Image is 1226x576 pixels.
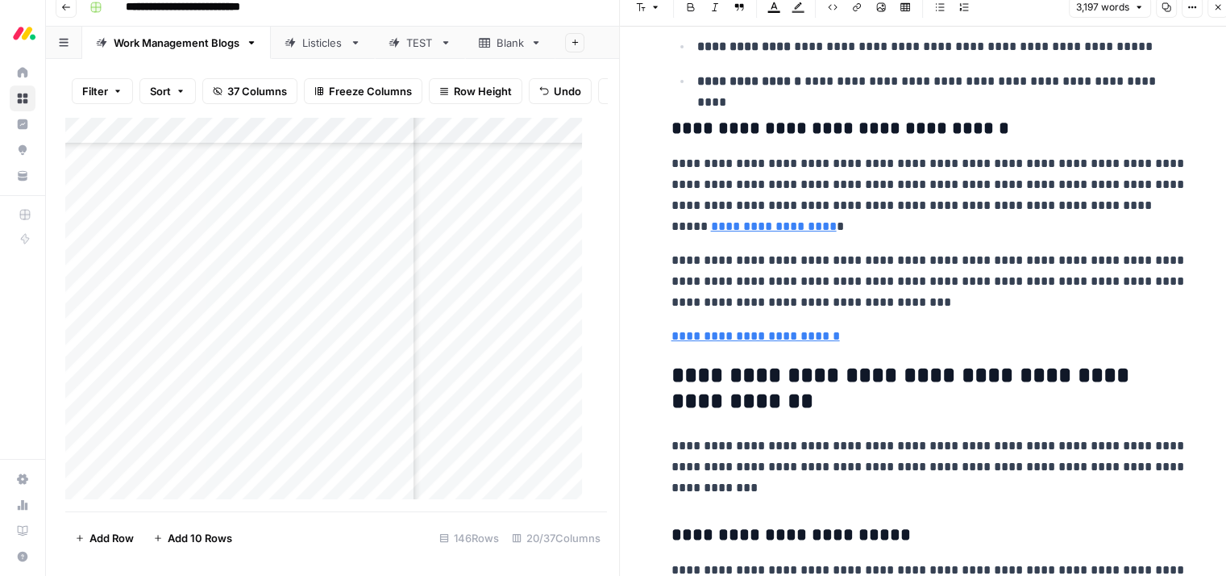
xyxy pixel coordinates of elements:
[454,83,512,99] span: Row Height
[202,78,297,104] button: 37 Columns
[554,83,581,99] span: Undo
[10,544,35,570] button: Help + Support
[375,27,465,59] a: TEST
[10,518,35,544] a: Learning Hub
[89,530,134,546] span: Add Row
[139,78,196,104] button: Sort
[10,492,35,518] a: Usage
[10,60,35,86] a: Home
[82,83,108,99] span: Filter
[406,35,434,51] div: TEST
[433,525,505,551] div: 146 Rows
[329,83,412,99] span: Freeze Columns
[10,86,35,111] a: Browse
[10,163,35,189] a: Your Data
[465,27,555,59] a: Blank
[497,35,524,51] div: Blank
[304,78,422,104] button: Freeze Columns
[10,137,35,163] a: Opportunities
[10,19,39,48] img: Monday.com Logo
[10,13,35,53] button: Workspace: Monday.com
[150,83,171,99] span: Sort
[114,35,239,51] div: Work Management Blogs
[429,78,522,104] button: Row Height
[302,35,343,51] div: Listicles
[10,466,35,492] a: Settings
[271,27,375,59] a: Listicles
[505,525,607,551] div: 20/37 Columns
[227,83,287,99] span: 37 Columns
[10,111,35,137] a: Insights
[72,78,133,104] button: Filter
[143,525,242,551] button: Add 10 Rows
[529,78,592,104] button: Undo
[65,525,143,551] button: Add Row
[168,530,232,546] span: Add 10 Rows
[82,27,271,59] a: Work Management Blogs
